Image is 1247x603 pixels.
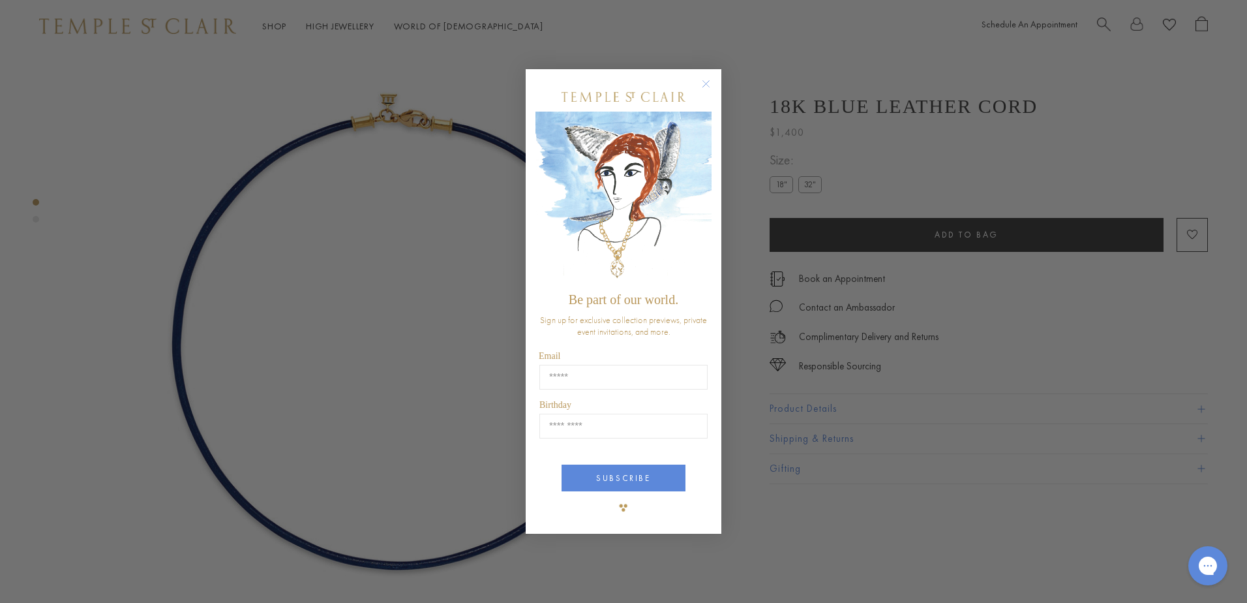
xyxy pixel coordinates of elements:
button: SUBSCRIBE [562,465,685,491]
span: Sign up for exclusive collection previews, private event invitations, and more. [540,314,707,337]
span: Be part of our world. [569,292,678,307]
input: Email [539,365,708,390]
img: TSC [610,495,637,521]
span: Birthday [539,400,571,410]
span: Email [539,351,560,361]
iframe: Gorgias live chat messenger [1182,542,1234,590]
img: c4a9eb12-d91a-4d4a-8ee0-386386f4f338.jpeg [535,112,712,286]
img: Temple St. Clair [562,92,685,102]
button: Close dialog [704,82,721,99]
